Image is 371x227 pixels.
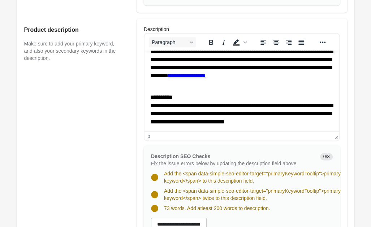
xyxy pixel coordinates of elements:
button: Blocks [149,37,196,47]
div: Press the Up and Down arrow keys to resize the editor. [332,132,339,140]
span: 0/3 [320,153,332,160]
button: Reveal or hide additional toolbar items [316,37,329,47]
button: Align left [257,37,269,47]
button: Italic [217,37,230,47]
div: p [147,133,150,139]
span: Paragraph [152,39,187,45]
h2: Product description [24,26,122,34]
span: Description SEO Checks [151,153,210,159]
span: Add the <span data-simple-seo-editor-target="primaryKeywordTooltip">primary keyword</span> to thi... [164,171,341,184]
iframe: Rich Text Area [144,51,339,131]
p: Make sure to add your primary keyword, and also your secondary keywords in the description. [24,40,122,62]
button: Align center [270,37,282,47]
p: Fix the issue errors below by updating the description field above. [151,160,315,167]
div: Background color [230,37,248,47]
span: Add the <span data-simple-seo-editor-target="primaryKeywordTooltip">primary keyword</span> twice ... [164,188,341,201]
span: 73 words. Add atleast 200 words to description. [164,205,270,211]
button: Bold [205,37,217,47]
button: Align right [282,37,295,47]
button: Justify [295,37,307,47]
